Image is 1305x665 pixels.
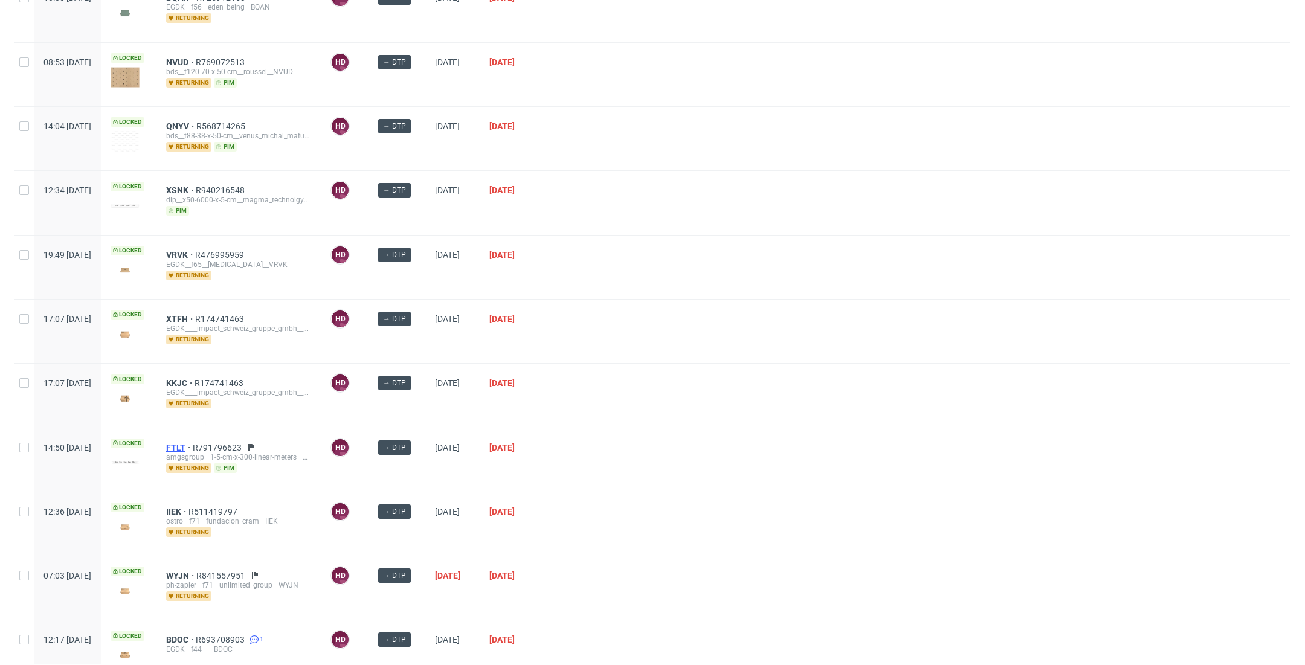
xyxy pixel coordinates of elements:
[332,246,349,263] figcaption: HD
[196,57,247,67] a: R769072513
[196,121,248,131] a: R568714265
[166,121,196,131] a: QNYV
[489,121,515,131] span: [DATE]
[435,57,460,67] span: [DATE]
[489,378,515,388] span: [DATE]
[166,206,189,216] span: pim
[383,57,406,68] span: → DTP
[435,635,460,644] span: [DATE]
[193,443,244,452] span: R791796623
[383,506,406,517] span: → DTP
[111,503,144,512] span: Locked
[166,260,311,269] div: EGDK__f65__[MEDICAL_DATA]__VRVK
[195,250,246,260] a: R476995959
[489,250,515,260] span: [DATE]
[332,54,349,71] figcaption: HD
[166,463,211,473] span: returning
[166,324,311,333] div: EGDK____impact_schweiz_gruppe_gmbh__XTFH
[43,443,91,452] span: 14:50 [DATE]
[111,567,144,576] span: Locked
[166,516,311,526] div: ostro__f71__fundacion_cram__IIEK
[383,442,406,453] span: → DTP
[332,567,349,584] figcaption: HD
[383,313,406,324] span: → DTP
[489,571,515,580] span: [DATE]
[166,635,196,644] a: BDOC
[166,195,311,205] div: dlp__x50-6000-x-5-cm__magma_technolgy__XSNK
[166,571,196,580] a: WYJN
[332,118,349,135] figcaption: HD
[111,647,140,663] img: version_two_editor_design
[214,78,237,88] span: pim
[489,507,515,516] span: [DATE]
[111,326,140,342] img: version_two_editor_design
[166,142,211,152] span: returning
[111,130,140,153] img: version_two_editor_design.png
[166,452,311,462] div: amgsgroup__1-5-cm-x-300-linear-meters__we_love_pr_gmbh__FTLT
[383,570,406,581] span: → DTP
[166,314,195,324] a: XTFH
[196,571,248,580] a: R841557951
[166,185,196,195] a: XSNK
[383,377,406,388] span: → DTP
[111,461,140,464] img: version_two_editor_design
[166,2,311,12] div: EGDK__f56__eden_being__BQAN
[166,271,211,280] span: returning
[332,631,349,648] figcaption: HD
[247,635,263,644] a: 1
[111,246,144,255] span: Locked
[166,580,311,590] div: ph-zapier__f71__unlimited_group__WYJN
[111,390,140,406] img: version_two_editor_design
[383,249,406,260] span: → DTP
[43,635,91,644] span: 12:17 [DATE]
[166,507,188,516] a: IIEK
[489,185,515,195] span: [DATE]
[196,185,247,195] a: R940216548
[43,314,91,324] span: 17:07 [DATE]
[166,399,211,408] span: returning
[166,67,311,77] div: bds__t120-70-x-50-cm__roussel__NVUD
[166,57,196,67] a: NVUD
[489,635,515,644] span: [DATE]
[166,13,211,23] span: returning
[166,527,211,537] span: returning
[166,644,311,654] div: EGDK__f44____BDOC
[435,378,460,388] span: [DATE]
[195,378,246,388] a: R174741463
[166,78,211,88] span: returning
[383,634,406,645] span: → DTP
[43,507,91,516] span: 12:36 [DATE]
[111,374,144,384] span: Locked
[195,314,246,324] a: R174741463
[43,571,91,580] span: 07:03 [DATE]
[166,378,195,388] span: KKJC
[435,507,460,516] span: [DATE]
[383,185,406,196] span: → DTP
[111,5,140,21] img: version_two_editor_design.png
[489,57,515,67] span: [DATE]
[111,182,144,191] span: Locked
[111,117,144,127] span: Locked
[188,507,240,516] a: R511419797
[435,121,460,131] span: [DATE]
[111,262,140,278] img: version_two_editor_design.png
[43,378,91,388] span: 17:07 [DATE]
[332,310,349,327] figcaption: HD
[166,335,211,344] span: returning
[435,314,460,324] span: [DATE]
[111,53,144,63] span: Locked
[166,388,311,397] div: EGDK____impact_schweiz_gruppe_gmbh__KKJC
[332,182,349,199] figcaption: HD
[111,439,144,448] span: Locked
